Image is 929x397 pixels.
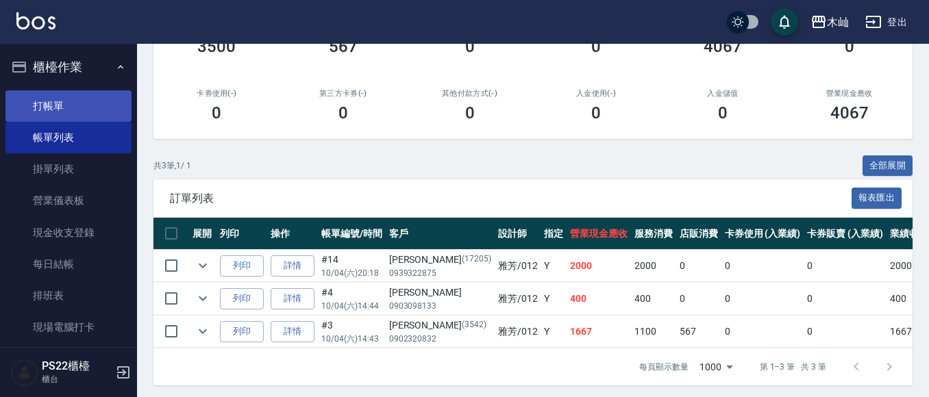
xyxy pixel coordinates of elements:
td: Y [541,316,567,348]
td: 0 [676,250,721,282]
p: (17205) [462,253,491,267]
a: 掛單列表 [5,153,132,185]
td: 0 [721,283,804,315]
div: 木屾 [827,14,849,31]
a: 詳情 [271,321,314,342]
a: 詳情 [271,255,314,277]
th: 指定 [541,218,567,250]
div: 1000 [694,348,738,385]
td: #14 [318,250,386,282]
p: 共 3 筆, 1 / 1 [153,159,191,172]
div: [PERSON_NAME] [389,285,491,300]
h3: 567 [329,37,358,56]
th: 列印 [216,218,267,250]
a: 現金收支登錄 [5,217,132,248]
a: 營業儀表板 [5,185,132,216]
div: [PERSON_NAME] [389,318,491,333]
div: [PERSON_NAME] [389,253,491,267]
h5: PS22櫃檯 [42,359,112,373]
h3: 0 [591,37,601,56]
td: 雅芳 /012 [495,283,541,315]
img: Person [11,359,38,386]
td: 567 [676,316,721,348]
th: 展開 [189,218,216,250]
a: 排班表 [5,280,132,311]
td: 雅芳 /012 [495,250,541,282]
p: 0903098133 [389,300,491,312]
th: 客戶 [386,218,495,250]
th: 店販消費 [676,218,721,250]
td: 400 [567,283,631,315]
p: 10/04 (六) 14:44 [321,300,382,312]
h2: 卡券使用(-) [170,89,264,98]
img: Logo [16,12,55,29]
th: 營業現金應收 [567,218,631,250]
th: 服務消費 [631,218,676,250]
th: 卡券使用 (入業績) [721,218,804,250]
button: 列印 [220,288,264,309]
td: 1667 [567,316,631,348]
button: 櫃檯作業 [5,49,132,85]
button: 登出 [860,10,913,35]
p: 10/04 (六) 14:43 [321,333,382,345]
p: 第 1–3 筆 共 3 筆 [760,361,826,373]
button: 報表匯出 [852,188,902,209]
td: #3 [318,316,386,348]
p: (3542) [462,318,486,333]
td: 0 [721,250,804,282]
a: 帳單列表 [5,122,132,153]
p: 櫃台 [42,373,112,385]
h3: 0 [338,103,348,123]
button: 列印 [220,255,264,277]
a: 報表匯出 [852,191,902,204]
td: Y [541,250,567,282]
h3: 0 [591,103,601,123]
td: 2000 [567,250,631,282]
td: 1100 [631,316,676,348]
h3: 0 [465,103,475,123]
h3: 0 [465,37,475,56]
th: 卡券販賣 (入業績) [804,218,887,250]
h3: 4067 [704,37,742,56]
h2: 第三方卡券(-) [297,89,391,98]
a: 每日結帳 [5,248,132,280]
th: 操作 [267,218,318,250]
a: 現場電腦打卡 [5,311,132,343]
a: 詳情 [271,288,314,309]
button: expand row [193,255,213,276]
h2: 入金使用(-) [549,89,643,98]
p: 0902320832 [389,333,491,345]
td: 0 [721,316,804,348]
h2: 其他付款方式(-) [423,89,517,98]
td: Y [541,283,567,315]
h3: 0 [212,103,221,123]
h3: 0 [718,103,728,123]
p: 10/04 (六) 20:18 [321,267,382,279]
h3: 3500 [197,37,236,56]
th: 帳單編號/時間 [318,218,386,250]
th: 設計師 [495,218,541,250]
button: expand row [193,288,213,309]
h3: 4067 [830,103,869,123]
h3: 0 [845,37,854,56]
button: save [771,8,798,36]
button: 全部展開 [863,155,913,177]
td: #4 [318,283,386,315]
button: expand row [193,321,213,342]
a: 打帳單 [5,90,132,122]
p: 0939322875 [389,267,491,279]
h2: 入金儲值 [676,89,770,98]
td: 0 [804,283,887,315]
td: 雅芳 /012 [495,316,541,348]
td: 0 [804,250,887,282]
td: 0 [676,283,721,315]
td: 2000 [631,250,676,282]
button: 木屾 [805,8,854,36]
button: 列印 [220,321,264,342]
td: 400 [631,283,676,315]
h2: 營業現金應收 [802,89,896,98]
td: 0 [804,316,887,348]
span: 訂單列表 [170,192,852,205]
p: 每頁顯示數量 [639,361,689,373]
